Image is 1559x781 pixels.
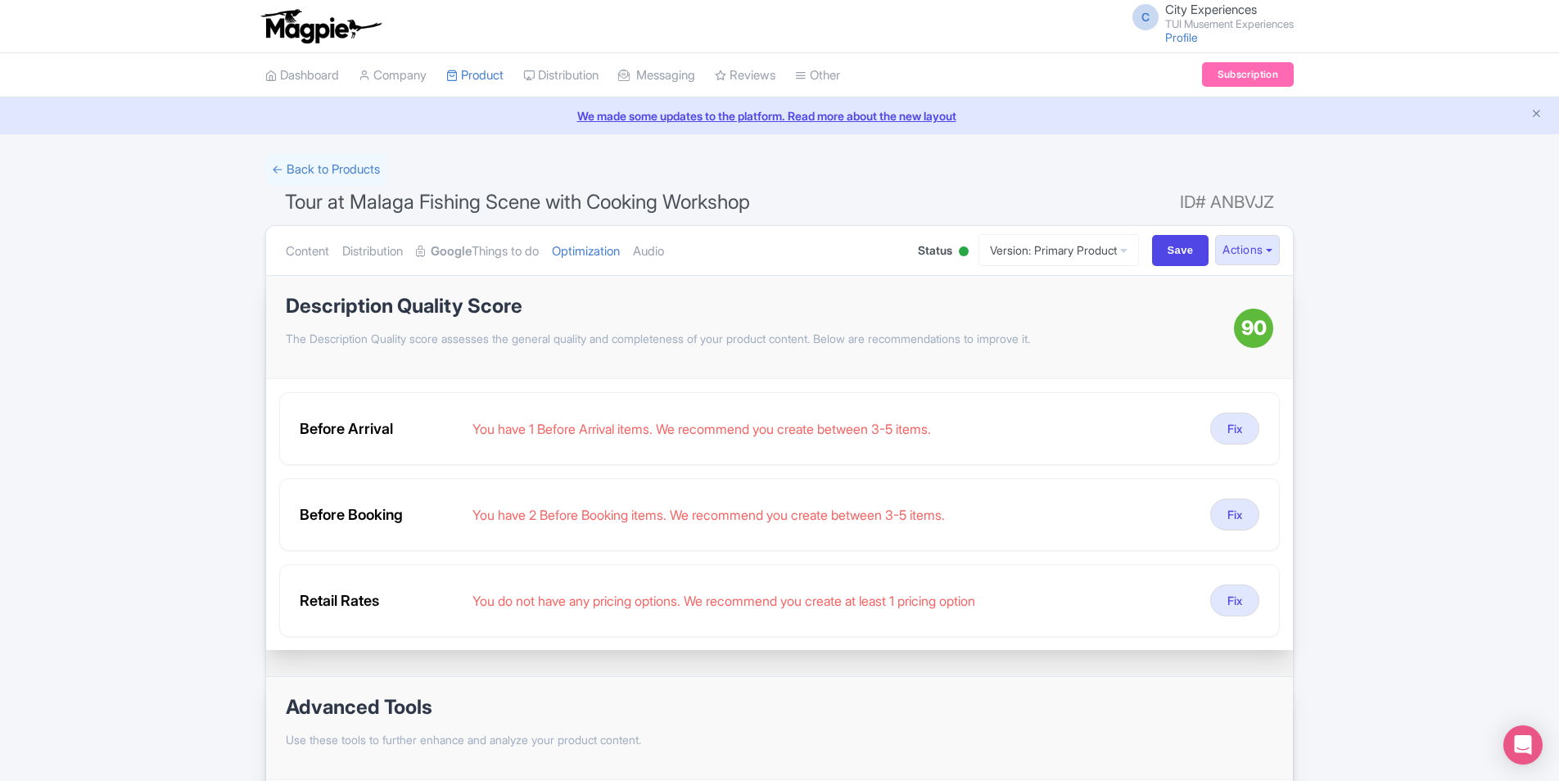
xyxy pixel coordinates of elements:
div: Open Intercom Messenger [1503,725,1543,765]
span: C [1132,4,1159,30]
small: TUI Musement Experiences [1165,19,1294,29]
button: Fix [1210,413,1259,445]
p: Use these tools to further enhance and analyze your product content. [286,731,641,748]
a: C City Experiences TUI Musement Experiences [1123,3,1294,29]
div: You have 2 Before Booking items. We recommend you create between 3-5 items. [472,505,1197,525]
a: Subscription [1202,62,1294,87]
a: We made some updates to the platform. Read more about the new layout [10,107,1549,124]
button: Fix [1210,585,1259,616]
a: Product [446,53,504,98]
a: Distribution [523,53,599,98]
h1: Advanced Tools [286,697,641,718]
div: Before Booking [300,503,459,526]
div: You have 1 Before Arrival items. We recommend you create between 3-5 items. [472,419,1197,439]
span: Tour at Malaga Fishing Scene with Cooking Workshop [285,190,750,214]
button: Fix [1210,499,1259,530]
p: The Description Quality score assesses the general quality and completeness of your product conte... [286,330,1234,347]
h1: Description Quality Score [286,296,1234,317]
div: Active [956,240,972,265]
span: 90 [1241,314,1267,343]
a: ← Back to Products [265,154,386,186]
img: logo-ab69f6fb50320c5b225c76a69d11143b.png [257,8,384,44]
a: Optimization [552,226,620,278]
input: Save [1152,235,1209,266]
a: Dashboard [265,53,339,98]
a: Messaging [618,53,695,98]
strong: Google [431,242,472,261]
a: Company [359,53,427,98]
a: Version: Primary Product [978,234,1139,266]
div: You do not have any pricing options. We recommend you create at least 1 pricing option [472,591,1197,611]
a: Reviews [715,53,775,98]
a: Profile [1165,30,1198,44]
button: Close announcement [1530,106,1543,124]
div: Before Arrival [300,418,459,440]
a: GoogleThings to do [416,226,539,278]
span: City Experiences [1165,2,1257,17]
a: Content [286,226,329,278]
span: Status [918,242,952,259]
a: Distribution [342,226,403,278]
button: Actions [1215,235,1280,265]
a: Other [795,53,840,98]
div: Retail Rates [300,589,459,612]
a: Audio [633,226,664,278]
span: ID# ANBVJZ [1180,186,1274,219]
